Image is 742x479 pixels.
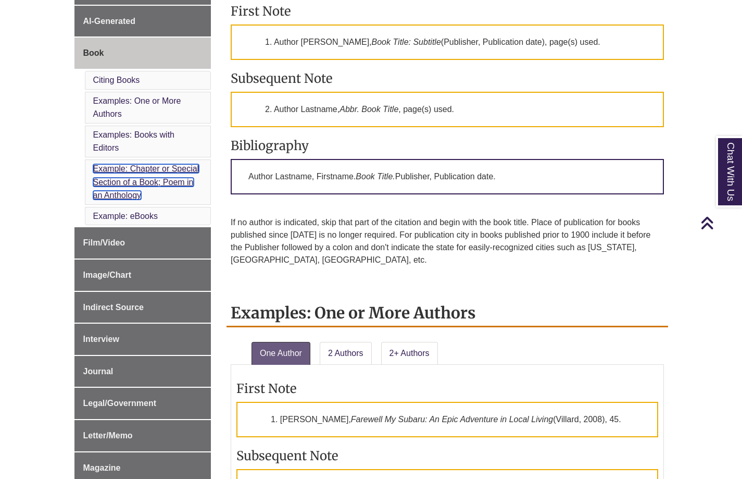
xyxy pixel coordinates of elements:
p: 1. Author [PERSON_NAME], (Publisher, Publication date), page(s) used. [231,24,664,60]
a: Back to Top [700,216,739,230]
em: Book Title. [356,172,395,181]
h3: Subsequent Note [231,70,664,87]
h2: Examples: One or More Authors [227,300,668,327]
h3: Bibliography [231,138,664,154]
a: Journal [74,356,211,387]
a: Image/Chart [74,260,211,291]
em: Book Title: Subtitle [372,38,441,46]
span: Legal/Government [83,399,156,408]
h3: First Note [231,3,664,19]
p: 1. [PERSON_NAME], (Villard, 2008), 45. [236,402,658,437]
p: Author Lastname, Firstname. Publisher, Publication date. [231,159,664,194]
em: Farewell My Subaru: An Epic Adventure in Local Living [351,415,553,424]
span: Magazine [83,463,121,472]
span: Image/Chart [83,271,131,279]
a: AI-Generated [74,6,211,37]
a: Citing Books [93,76,140,84]
span: Book [83,48,104,57]
a: Indirect Source [74,292,211,323]
a: Legal/Government [74,388,211,419]
span: Letter/Memo [83,431,133,440]
a: Example: Chapter or Special Section of a Book; Poem in an Anthology [93,164,199,200]
a: Letter/Memo [74,420,211,451]
span: AI-Generated [83,17,135,26]
a: Examples: One or More Authors [93,96,181,119]
span: Film/Video [83,238,125,247]
a: 2 Authors [320,342,372,365]
a: Book [74,38,211,69]
a: One Author [251,342,310,365]
a: Example: eBooks [93,212,158,220]
h3: Subsequent Note [236,448,658,464]
p: 2. Author Lastname, , page(s) used. [231,92,664,127]
span: Indirect Source [83,303,144,312]
a: Interview [74,324,211,355]
span: Interview [83,335,119,343]
a: Examples: Books with Editors [93,130,175,153]
em: Abbr. Book Title [339,105,398,114]
h3: First Note [236,380,658,397]
a: 2+ Authors [381,342,438,365]
a: Film/Video [74,227,211,259]
span: Journal [83,367,114,376]
p: If no author is indicated, skip that part of the citation and begin with the book title. Place of... [231,216,664,266]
